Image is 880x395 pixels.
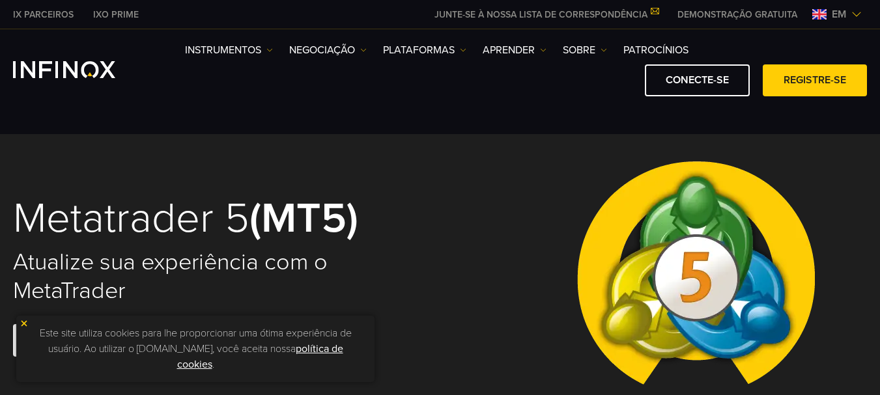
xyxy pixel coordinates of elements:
font: CONECTE-SE [666,74,729,87]
font: Atualize sua experiência com o MetaTrader [13,248,328,305]
font: REGISTRE-SE [784,74,846,87]
a: PLATAFORMAS [383,42,466,58]
a: INFINOX [83,8,149,21]
font: Este site utiliza cookies para lhe proporcionar uma ótima experiência de usuário. Ao utilizar o [... [40,327,352,355]
a: CONECTE-SE [645,64,750,96]
font: PLATAFORMAS [383,44,455,57]
font: PATROCÍNIOS [623,44,688,57]
a: NEGOCIAÇÃO [289,42,367,58]
font: JUNTE-SE À NOSSA LISTA DE CORRESPONDÊNCIA [434,9,647,20]
font: NEGOCIAÇÃO [289,44,355,57]
a: PATROCÍNIOS [623,42,688,58]
a: SOBRE [563,42,607,58]
a: BAIXAR METATRADER 5 [13,324,169,356]
font: (MT5) [249,193,358,244]
font: SOBRE [563,44,595,57]
a: CARDÁPIO INFINOX [668,8,807,21]
font: DEMONSTRAÇÃO GRATUITA [677,9,797,20]
a: Instrumentos [185,42,273,58]
img: ícone amarelo de fechamento [20,319,29,328]
a: INFINOX [3,8,83,21]
a: JUNTE-SE À NOSSA LISTA DE CORRESPONDÊNCIA [425,9,668,20]
font: Aprender [483,44,535,57]
font: Metatrader 5 [13,193,249,244]
a: REGISTRE-SE [763,64,867,96]
font: em [832,8,846,21]
font: IX PARCEIROS [13,9,74,20]
font: Instrumentos [185,44,261,57]
font: . [212,358,214,371]
a: Aprender [483,42,546,58]
font: IXO PRIME [93,9,139,20]
a: Logotipo INFINOX [13,61,146,78]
